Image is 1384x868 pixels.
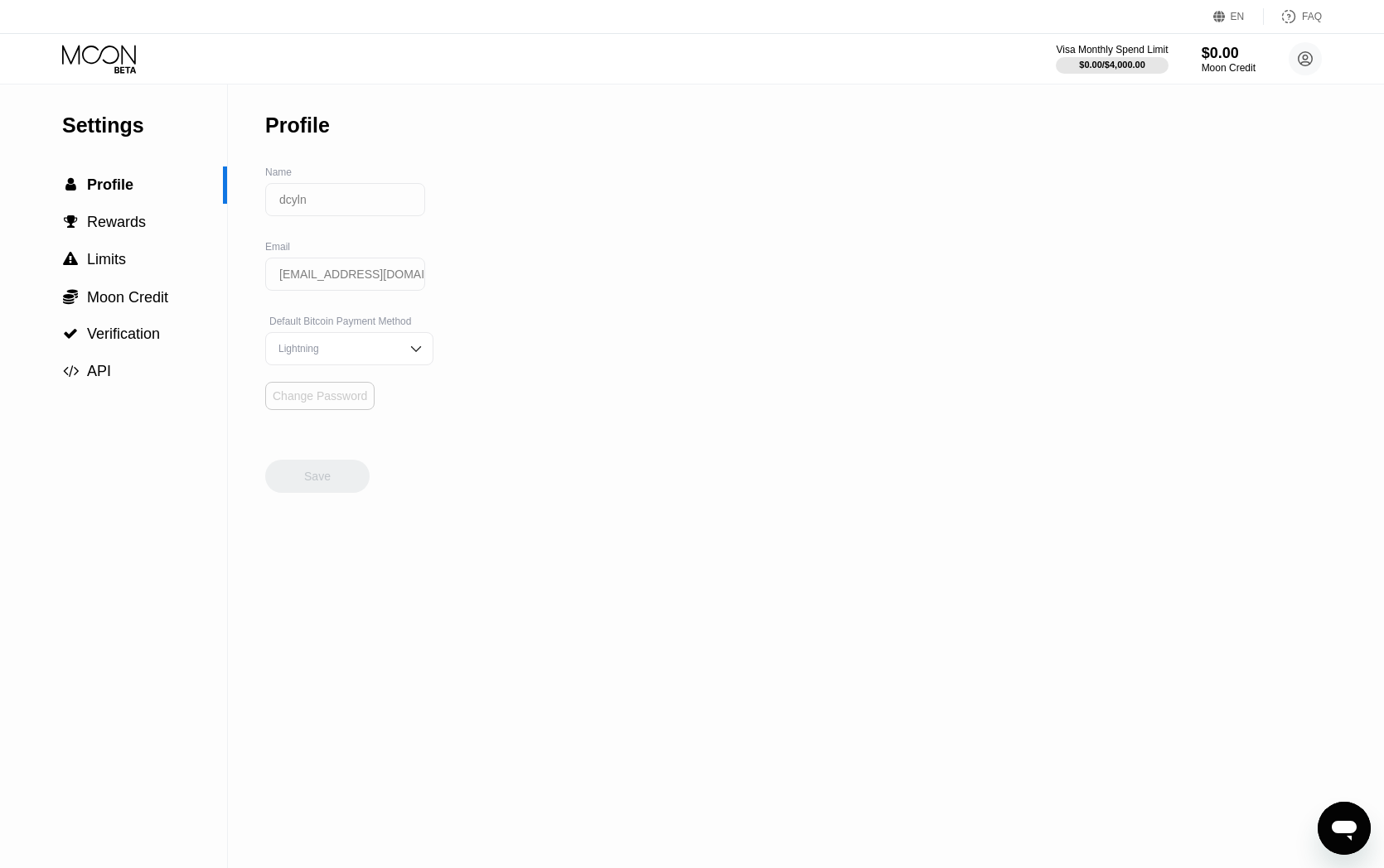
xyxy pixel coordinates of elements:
div: FAQ [1302,11,1322,22]
div: Settings [62,113,227,137]
span: Verification [87,325,160,342]
span:  [63,252,78,267]
span:  [63,326,78,341]
div: EN [1213,8,1264,25]
div: $0.00 / $4,000.00 [1079,60,1145,70]
div:  [62,252,79,267]
div: Change Password [265,382,375,410]
div: $0.00Moon Credit [1202,45,1256,74]
span: Rewards [87,214,146,230]
div:  [62,215,79,229]
div: Change Password [273,389,367,403]
div: Name [265,166,433,178]
div: Profile [265,113,330,137]
div: Visa Monthly Spend Limit$0.00/$4,000.00 [1056,44,1168,74]
div: EN [1231,11,1245,22]
span:  [64,215,78,229]
div: Lightning [274,343,399,354]
span: API [87,363,111,379]
span:  [63,288,78,305]
iframe: 启动消息传送窗口的按钮 [1318,802,1371,855]
div: Default Bitcoin Payment Method [265,316,433,327]
span:  [65,177,76,192]
div:  [62,177,79,192]
div: FAQ [1264,8,1322,25]
span: Limits [87,251,126,268]
span: Moon Credit [87,289,168,306]
div: Moon Credit [1202,62,1256,74]
span:  [63,364,79,379]
div: $0.00 [1202,45,1256,62]
div: Visa Monthly Spend Limit [1056,44,1168,55]
div:  [62,288,79,305]
div: Email [265,241,433,253]
span: Profile [87,176,133,193]
div:  [62,326,79,341]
